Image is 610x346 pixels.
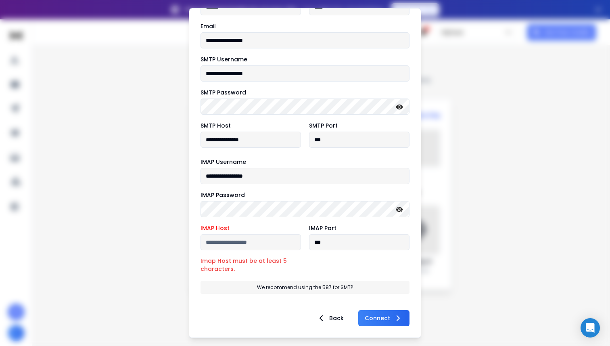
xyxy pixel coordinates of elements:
button: Connect [358,310,409,326]
label: IMAP Host [201,225,230,231]
label: IMAP Port [309,225,336,231]
label: IMAP Password [201,192,245,198]
label: SMTP Host [201,123,231,128]
label: SMTP Port [309,123,338,128]
label: SMTP Password [201,90,246,95]
label: IMAP Username [201,159,246,165]
label: SMTP Username [201,57,247,62]
p: We recommend using the 587 for SMTP [257,284,353,291]
div: Open Intercom Messenger [581,318,600,338]
p: Imap Host must be at least 5 characters. [201,257,301,273]
button: Back [310,310,350,326]
label: Email [201,23,216,29]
